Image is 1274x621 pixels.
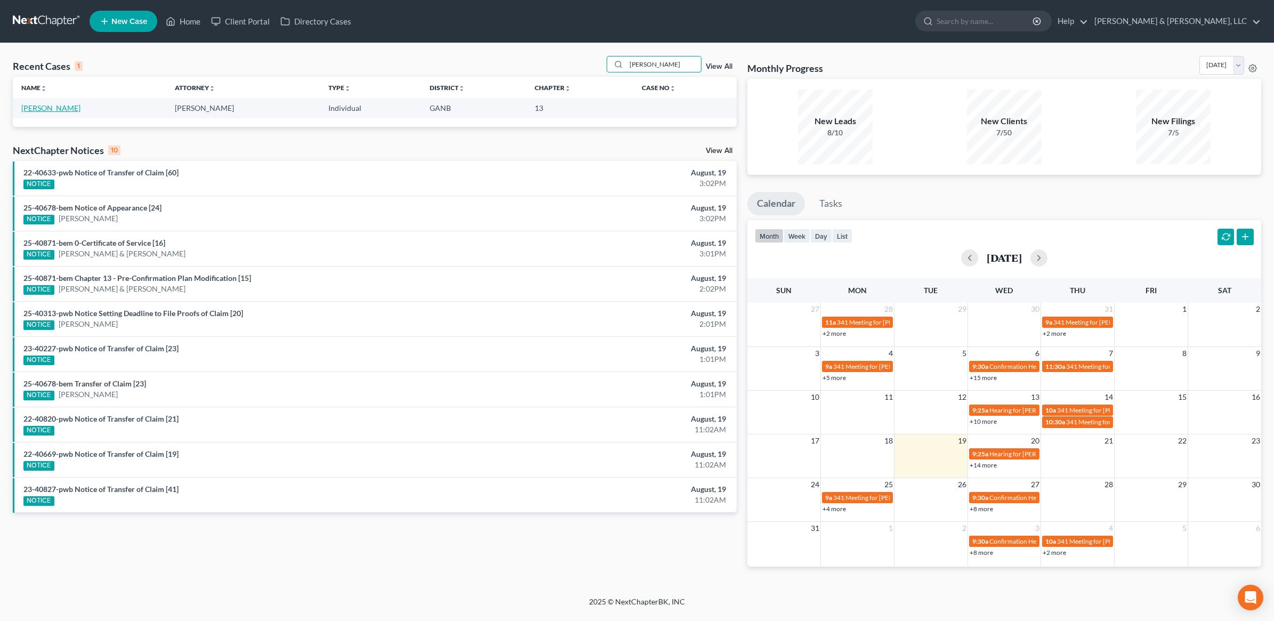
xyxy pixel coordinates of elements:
span: 27 [1030,478,1041,491]
div: NOTICE [23,356,54,365]
span: 10:30a [1045,418,1065,426]
a: Help [1052,12,1088,31]
td: [PERSON_NAME] [166,98,320,118]
span: 5 [1181,522,1188,535]
span: 19 [957,434,967,447]
a: Calendar [747,192,805,215]
a: [PERSON_NAME] & [PERSON_NAME], LLC [1089,12,1261,31]
a: 25-40871-bem Chapter 13 - Pre-Confirmation Plan Modification [15] [23,273,251,283]
div: NOTICE [23,215,54,224]
button: day [810,229,832,243]
a: +10 more [970,417,997,425]
td: GANB [421,98,526,118]
div: 2:02PM [499,284,726,294]
a: 25-40678-bem Transfer of Claim [23] [23,379,146,388]
a: 22-40633-pwb Notice of Transfer of Claim [60] [23,168,179,177]
a: [PERSON_NAME] [59,213,118,224]
span: Thu [1070,286,1085,295]
div: New Clients [967,115,1042,127]
div: New Filings [1136,115,1211,127]
span: 26 [957,478,967,491]
a: Directory Cases [275,12,357,31]
button: week [784,229,810,243]
span: 11a [825,318,836,326]
span: 15 [1177,391,1188,404]
span: 1 [888,522,894,535]
span: 5 [961,347,967,360]
span: 24 [810,478,820,491]
span: 29 [957,303,967,316]
a: [PERSON_NAME] & [PERSON_NAME] [59,248,186,259]
a: +8 more [970,505,993,513]
div: 11:02AM [499,495,726,505]
i: unfold_more [41,85,47,92]
div: NOTICE [23,285,54,295]
span: 4 [1108,522,1114,535]
span: 8 [1181,347,1188,360]
a: Districtunfold_more [430,84,465,92]
a: +8 more [970,549,993,557]
div: August, 19 [499,378,726,389]
span: 9a [1045,318,1052,326]
span: 3 [1034,522,1041,535]
span: 12 [957,391,967,404]
div: Open Intercom Messenger [1238,585,1263,610]
div: 8/10 [798,127,873,138]
span: 20 [1030,434,1041,447]
span: 29 [1177,478,1188,491]
span: 9:30a [972,494,988,502]
span: 10 [810,391,820,404]
div: NOTICE [23,250,54,260]
span: 1 [1181,303,1188,316]
div: August, 19 [499,273,726,284]
span: Wed [995,286,1013,295]
button: month [755,229,784,243]
div: 7/50 [967,127,1042,138]
a: +2 more [1043,549,1066,557]
span: 9:30a [972,362,988,370]
div: 11:02AM [499,459,726,470]
a: +2 more [1043,329,1066,337]
a: Nameunfold_more [21,84,47,92]
div: NOTICE [23,496,54,506]
span: 28 [1103,478,1114,491]
span: 21 [1103,434,1114,447]
a: [PERSON_NAME] [59,319,118,329]
a: 23-40227-pwb Notice of Transfer of Claim [23] [23,344,179,353]
a: +2 more [823,329,846,337]
td: Individual [320,98,421,118]
span: 14 [1103,391,1114,404]
span: 341 Meeting for [PERSON_NAME] [1066,418,1162,426]
div: NOTICE [23,426,54,435]
a: +5 more [823,374,846,382]
span: 18 [883,434,894,447]
span: 31 [1103,303,1114,316]
span: 4 [888,347,894,360]
a: Attorneyunfold_more [175,84,215,92]
i: unfold_more [670,85,676,92]
span: 17 [810,434,820,447]
div: NOTICE [23,391,54,400]
span: Fri [1146,286,1157,295]
div: 3:02PM [499,178,726,189]
a: Tasks [810,192,852,215]
span: 27 [810,303,820,316]
span: 11 [883,391,894,404]
span: 22 [1177,434,1188,447]
span: 16 [1251,391,1261,404]
input: Search by name... [937,11,1034,31]
span: 9:25a [972,406,988,414]
span: 25 [883,478,894,491]
div: NOTICE [23,180,54,189]
span: 13 [1030,391,1041,404]
a: Home [160,12,206,31]
button: list [832,229,852,243]
span: 9 [1255,347,1261,360]
span: 2 [961,522,967,535]
span: 9a [825,362,832,370]
a: [PERSON_NAME] & [PERSON_NAME] [59,284,186,294]
span: Mon [848,286,867,295]
div: 1:01PM [499,389,726,400]
a: Typeunfold_more [328,84,351,92]
span: 11:30a [1045,362,1065,370]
